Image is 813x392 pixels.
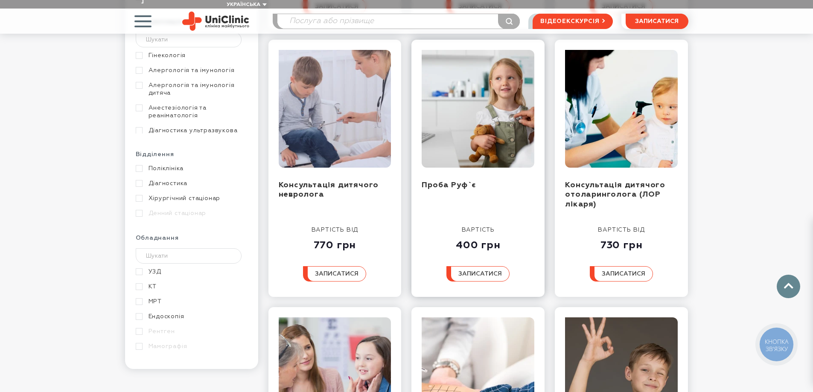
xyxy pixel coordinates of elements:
[565,181,665,208] a: Консультація дитячого отоларинголога (ЛОР лікаря)
[422,181,476,189] a: Проба Руф`є
[315,271,358,277] span: записатися
[598,227,645,233] span: вартість від
[635,18,679,24] span: записатися
[136,313,245,320] a: Ендоскопія
[136,67,245,74] a: Алергологія та імунологія
[303,234,366,252] div: 770 грн
[446,234,510,252] div: 400 грн
[279,181,379,199] a: Консультація дитячого невролога
[136,248,242,264] input: Шукати
[540,14,599,29] span: відеоекскурсія
[227,2,260,7] span: Українська
[462,227,495,233] span: вартість
[136,195,245,202] a: Хірургічний стаціонар
[136,234,248,248] div: Обладнання
[136,52,245,59] a: Гінекологія
[136,283,245,290] a: КТ
[279,50,391,168] img: Консультація дитячого невролога
[182,12,249,31] img: Uniclinic
[136,81,245,97] a: Алергологія та імунологія дитяча
[136,127,245,134] a: Діагностика ультразвукова
[136,104,245,119] a: Анестезіологія та реаніматологія
[136,268,245,276] a: УЗД
[458,271,502,277] span: записатися
[533,14,612,29] a: відеоекскурсія
[136,32,242,47] input: Шукати
[565,50,678,168] img: Консультація дитячого отоларинголога (ЛОР лікаря)
[136,165,245,172] a: Поліклініка
[626,14,688,29] button: записатися
[590,234,653,252] div: 730 грн
[590,266,653,282] button: записатися
[136,180,245,187] a: Діагностика
[277,14,520,29] input: Послуга або прізвище
[446,266,510,282] button: записатися
[224,2,267,8] button: Українська
[136,151,248,165] div: Відділення
[312,227,358,233] span: вартість від
[303,266,366,282] button: записатися
[422,50,534,168] img: Проба Руф`є
[602,271,645,277] span: записатися
[765,337,788,353] span: КНОПКА ЗВ'ЯЗКУ
[136,298,245,305] a: МРТ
